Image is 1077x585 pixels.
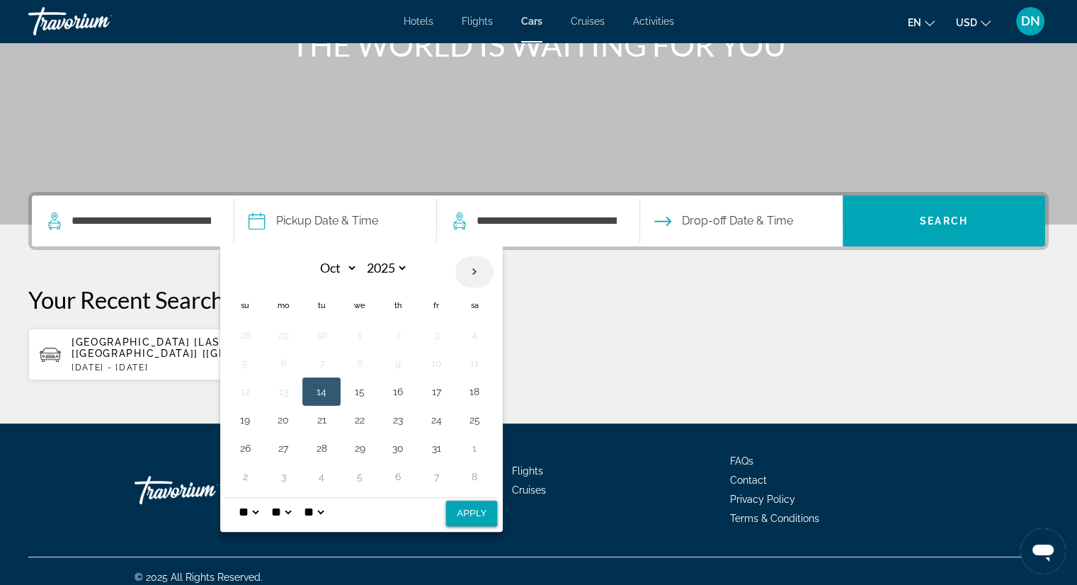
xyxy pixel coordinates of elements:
[272,410,295,430] button: Day 20
[512,465,543,477] a: Flights
[463,353,486,373] button: Day 11
[843,195,1045,246] button: Search
[730,455,753,467] a: FAQs
[234,382,256,402] button: Day 12
[272,467,295,487] button: Day 3
[387,438,409,458] button: Day 30
[272,353,295,373] button: Day 6
[956,12,991,33] button: Change currency
[463,382,486,402] button: Day 18
[301,498,326,526] select: Select AM/PM
[310,353,333,373] button: Day 7
[226,256,494,491] table: Left calendar grid
[72,363,348,373] p: [DATE] - [DATE]
[387,353,409,373] button: Day 9
[272,438,295,458] button: Day 27
[1021,14,1040,28] span: DN
[908,17,921,28] span: en
[654,195,793,246] button: Open drop-off date and time picker
[730,494,795,505] a: Privacy Policy
[348,410,371,430] button: Day 22
[463,467,486,487] button: Day 8
[446,501,497,526] button: Apply
[387,325,409,345] button: Day 2
[348,382,371,402] button: Day 15
[463,410,486,430] button: Day 25
[956,17,977,28] span: USD
[425,353,448,373] button: Day 10
[425,325,448,345] button: Day 3
[234,438,256,458] button: Day 26
[348,353,371,373] button: Day 8
[387,382,409,402] button: Day 16
[521,16,542,27] a: Cars
[70,210,212,232] input: Search pickup location
[348,467,371,487] button: Day 5
[425,467,448,487] button: Day 7
[730,513,819,524] a: Terms & Conditions
[272,325,295,345] button: Day 29
[249,195,378,246] button: Pickup date
[462,16,493,27] a: Flights
[512,484,546,496] a: Cruises
[682,211,793,231] span: Drop-off Date & Time
[135,469,276,511] a: Go Home
[310,467,333,487] button: Day 4
[425,410,448,430] button: Day 24
[455,256,494,288] button: Next month
[362,256,408,280] select: Select year
[463,438,486,458] button: Day 1
[234,467,256,487] button: Day 2
[463,325,486,345] button: Day 4
[633,16,674,27] a: Activities
[571,16,605,27] a: Cruises
[348,438,371,458] button: Day 29
[310,382,333,402] button: Day 14
[387,467,409,487] button: Day 6
[234,325,256,345] button: Day 28
[135,572,263,583] span: © 2025 All Rights Reserved.
[28,285,1049,314] p: Your Recent Searches
[310,410,333,430] button: Day 21
[28,328,359,381] button: [GEOGRAPHIC_DATA] [LAS] [[GEOGRAPHIC_DATA]] [[GEOGRAPHIC_DATA]][DATE] - [DATE]
[72,336,329,359] span: [GEOGRAPHIC_DATA] [LAS] [[GEOGRAPHIC_DATA]] [[GEOGRAPHIC_DATA]]
[908,12,935,33] button: Change language
[920,215,968,227] span: Search
[273,26,804,63] h1: THE WORLD IS WAITING FOR YOU
[234,353,256,373] button: Day 5
[730,475,767,486] a: Contact
[1020,528,1066,574] iframe: Button to launch messaging window
[268,498,294,526] select: Select minute
[236,498,261,526] select: Select hour
[272,382,295,402] button: Day 13
[310,438,333,458] button: Day 28
[310,325,333,345] button: Day 30
[387,410,409,430] button: Day 23
[32,195,1045,246] div: Search widget
[348,325,371,345] button: Day 1
[28,3,170,40] a: Travorium
[404,16,433,27] a: Hotels
[312,256,358,280] select: Select month
[234,410,256,430] button: Day 19
[1012,6,1049,36] button: User Menu
[425,438,448,458] button: Day 31
[425,382,448,402] button: Day 17
[475,210,617,232] input: Search dropoff location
